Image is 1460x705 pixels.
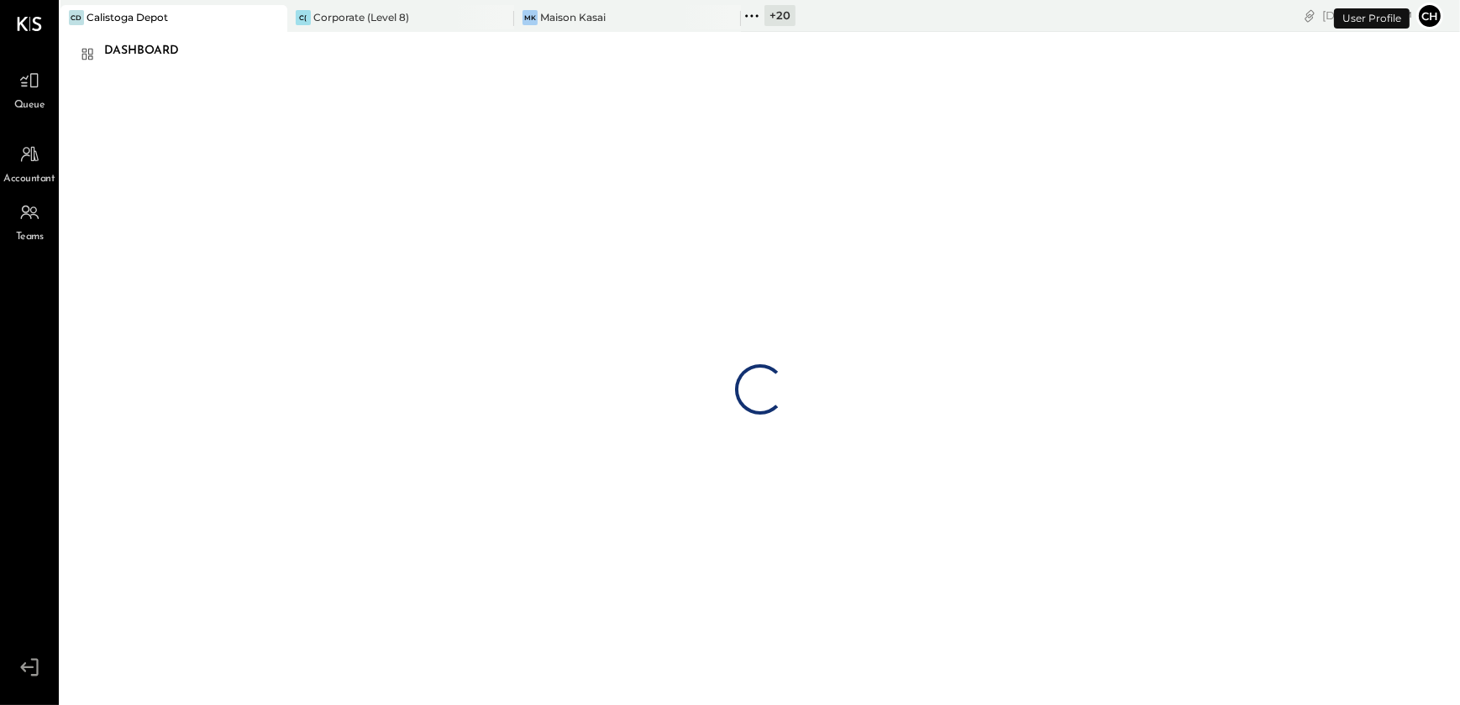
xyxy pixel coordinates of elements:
a: Accountant [1,138,58,187]
div: MK [523,10,538,25]
div: copy link [1301,7,1318,24]
div: Calistoga Depot [87,10,168,24]
a: Queue [1,65,58,113]
div: Maison Kasai [540,10,606,24]
span: Accountant [4,172,55,187]
div: Dashboard [104,38,196,65]
div: CD [69,10,84,25]
div: + 20 [764,5,796,26]
div: C( [296,10,311,25]
div: [DATE] [1322,8,1412,23]
div: User Profile [1334,8,1410,29]
a: Teams [1,196,58,245]
span: Queue [14,98,45,113]
button: Ch [1416,3,1443,29]
div: Corporate (Level 8) [313,10,409,24]
span: Teams [16,230,44,245]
